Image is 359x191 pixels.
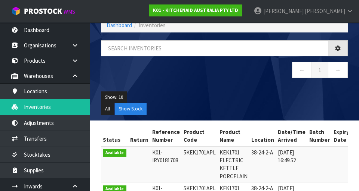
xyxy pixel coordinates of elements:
[218,146,249,182] td: KEK1701 ELECTRIC KETTLE PORCELAIN
[101,91,127,103] button: Show: 10
[107,22,132,29] a: Dashboard
[182,126,218,146] th: Product Code
[139,22,166,29] span: Inventories
[249,146,276,182] td: 38-24-2-A
[101,103,114,115] button: All
[24,6,62,16] span: ProStock
[182,146,218,182] td: 5KEK1701APL
[101,126,128,146] th: Status
[312,62,328,78] a: 1
[292,62,312,78] a: ←
[115,103,147,115] button: Show Stock
[101,40,328,56] input: Search inventories
[328,62,348,78] a: →
[249,126,276,146] th: Location
[103,149,126,157] span: Available
[64,8,75,15] small: WMS
[11,6,21,16] img: cube-alt.png
[150,146,182,182] td: K01-IRY0181708
[153,7,238,13] strong: K01 - KITCHENAID AUSTRALIA PTY LTD
[332,126,351,146] th: Expiry Date
[276,146,307,182] td: [DATE] 16:49:52
[218,126,249,146] th: Product Name
[276,126,307,146] th: Date/Time Arrived
[150,126,182,146] th: Reference Number
[128,126,150,146] th: Return
[149,4,242,16] a: K01 - KITCHENAID AUSTRALIA PTY LTD
[307,126,332,146] th: Batch Number
[305,7,345,15] span: [PERSON_NAME]
[263,7,304,15] span: [PERSON_NAME]
[101,62,348,80] nav: Page navigation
